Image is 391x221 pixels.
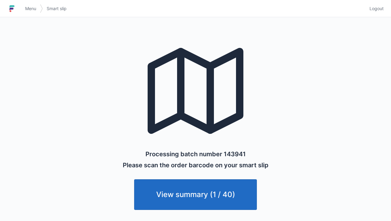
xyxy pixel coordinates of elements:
a: Menu [21,3,40,14]
img: logo-small.jpg [7,4,17,14]
span: Logout [370,6,384,12]
a: Logout [366,3,384,14]
p: Please scan the order barcode on your smart slip [123,161,269,169]
img: svg> [40,1,43,16]
span: Smart slip [47,6,67,12]
span: Menu [25,6,36,12]
a: Smart slip [43,3,70,14]
p: Processing batch number 143941 [145,150,246,158]
a: View summary (1 / 40) [134,179,257,210]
